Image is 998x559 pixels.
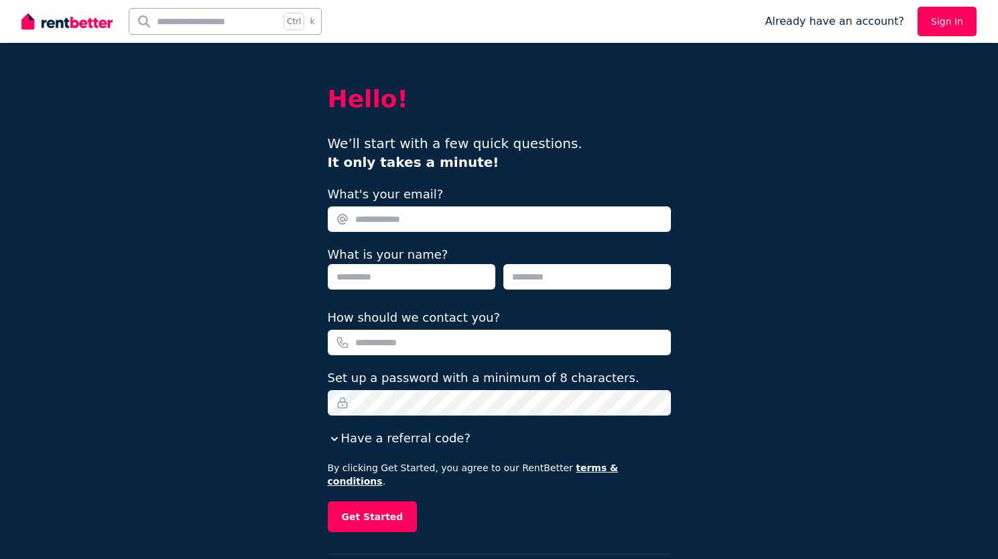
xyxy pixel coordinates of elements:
[328,308,501,327] label: How should we contact you?
[328,247,448,261] label: What is your name?
[328,185,444,204] label: What's your email?
[918,7,977,36] a: Sign In
[328,154,499,170] b: It only takes a minute!
[328,461,671,488] p: By clicking Get Started, you agree to our RentBetter .
[328,86,671,113] h2: Hello!
[284,13,304,30] span: Ctrl
[328,135,582,170] span: We’ll start with a few quick questions.
[765,13,904,29] span: Already have an account?
[328,501,418,532] button: Get Started
[328,429,471,448] button: Have a referral code?
[328,369,639,387] label: Set up a password with a minimum of 8 characters.
[21,11,113,32] img: RentBetter
[310,16,314,27] span: k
